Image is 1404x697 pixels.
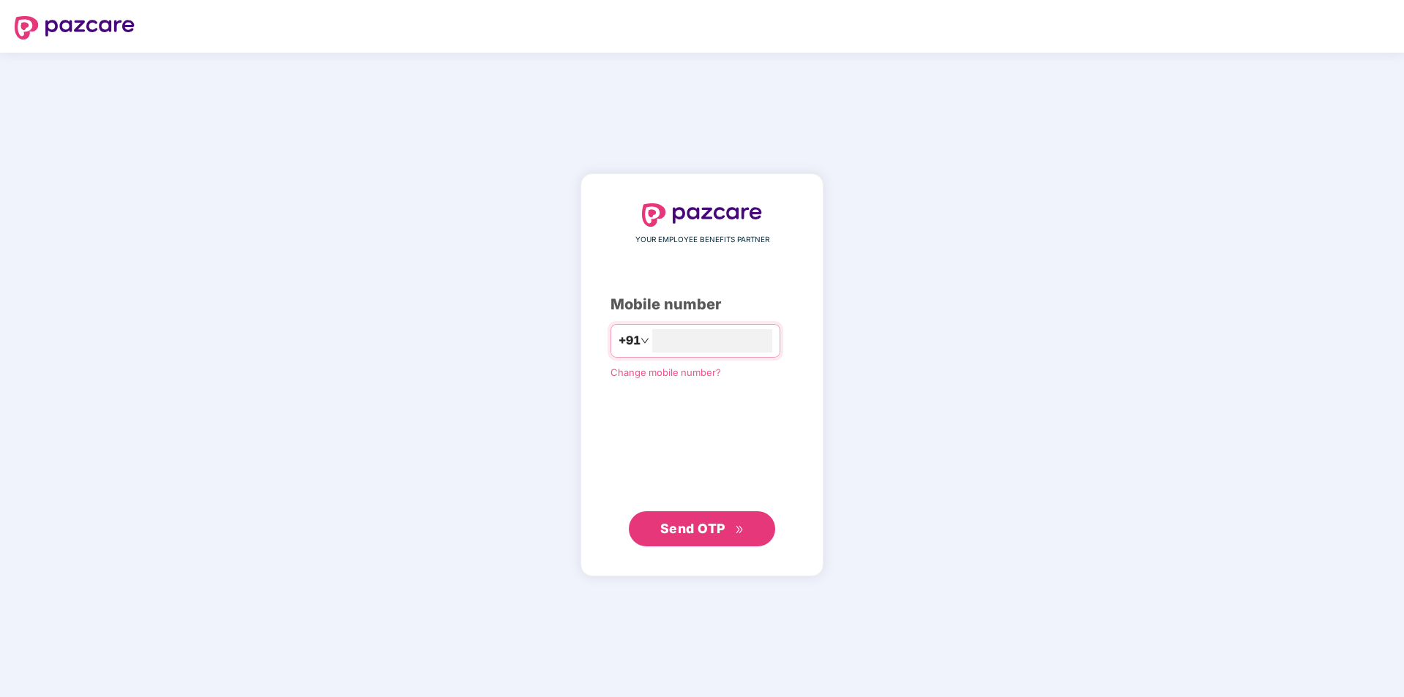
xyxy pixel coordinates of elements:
[629,511,775,546] button: Send OTPdouble-right
[641,336,649,345] span: down
[610,293,794,316] div: Mobile number
[15,16,135,39] img: logo
[610,366,721,378] a: Change mobile number?
[735,525,744,535] span: double-right
[660,521,725,536] span: Send OTP
[642,203,762,227] img: logo
[635,234,769,246] span: YOUR EMPLOYEE BENEFITS PARTNER
[619,331,641,350] span: +91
